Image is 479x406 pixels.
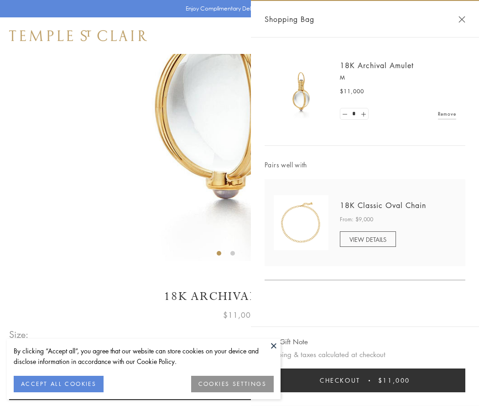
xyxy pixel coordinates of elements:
[340,108,349,120] a: Set quantity to 0
[359,108,368,120] a: Set quantity to 2
[9,30,147,41] img: Temple St. Clair
[458,16,465,23] button: Close Shopping Bag
[274,195,328,250] img: N88865-OV18
[320,375,360,385] span: Checkout
[340,231,396,247] a: VIEW DETAILS
[9,288,470,304] h1: 18K Archival Amulet
[14,376,104,392] button: ACCEPT ALL COOKIES
[340,87,364,96] span: $11,000
[340,73,456,82] p: M
[9,327,29,342] span: Size:
[438,109,456,119] a: Remove
[265,160,465,170] span: Pairs well with
[265,369,465,392] button: Checkout $11,000
[340,200,426,210] a: 18K Classic Oval Chain
[186,4,289,13] p: Enjoy Complimentary Delivery & Returns
[191,376,274,392] button: COOKIES SETTINGS
[265,349,465,360] p: Shipping & taxes calculated at checkout
[274,64,328,119] img: 18K Archival Amulet
[14,346,274,367] div: By clicking “Accept all”, you agree that our website can store cookies on your device and disclos...
[265,336,308,347] button: Add Gift Note
[340,215,373,224] span: From: $9,000
[340,60,414,70] a: 18K Archival Amulet
[378,375,410,385] span: $11,000
[265,13,314,25] span: Shopping Bag
[349,235,386,244] span: VIEW DETAILS
[223,309,256,321] span: $11,000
